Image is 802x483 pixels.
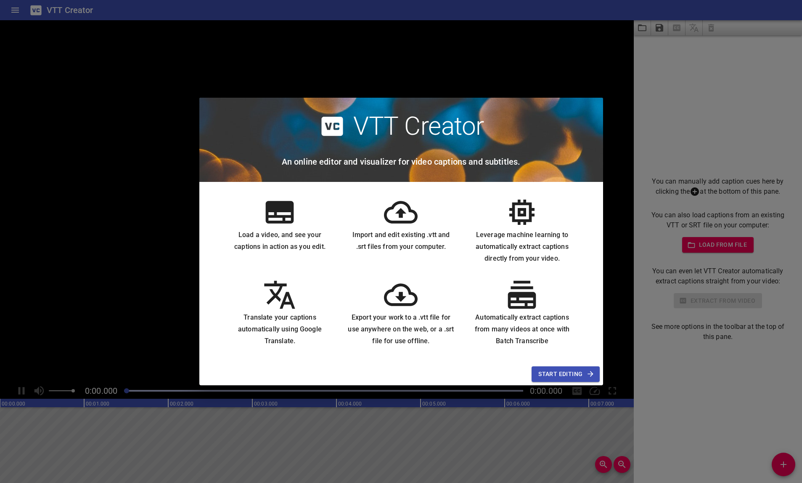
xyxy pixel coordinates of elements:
h6: Load a video, and see your captions in action as you edit. [226,229,334,253]
h6: Leverage machine learning to automatically extract captions directly from your video. [468,229,576,264]
h6: Export your work to a .vtt file for use anywhere on the web, or a .srt file for use offline. [347,312,455,347]
h6: An online editor and visualizer for video captions and subtitles. [282,155,521,168]
h2: VTT Creator [353,111,484,141]
h6: Automatically extract captions from many videos at once with Batch Transcribe [468,312,576,347]
h6: Import and edit existing .vtt and .srt files from your computer. [347,229,455,253]
span: Start Editing [538,369,593,379]
button: Start Editing [532,366,599,382]
h6: Translate your captions automatically using Google Translate. [226,312,334,347]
